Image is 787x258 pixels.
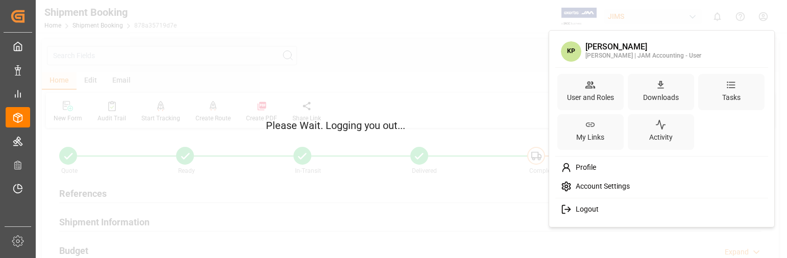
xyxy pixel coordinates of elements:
div: Activity [647,130,675,145]
span: KP [561,41,581,62]
div: Downloads [641,90,681,105]
div: Tasks [720,90,743,105]
div: User and Roles [565,90,616,105]
div: My Links [574,130,606,145]
div: [PERSON_NAME] [585,42,701,51]
span: Profile [572,163,596,172]
span: Account Settings [572,182,630,191]
span: Logout [572,205,599,214]
div: [PERSON_NAME] | JAM Accounting - User [585,51,701,61]
p: Please Wait. Logging you out... [266,118,521,133]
